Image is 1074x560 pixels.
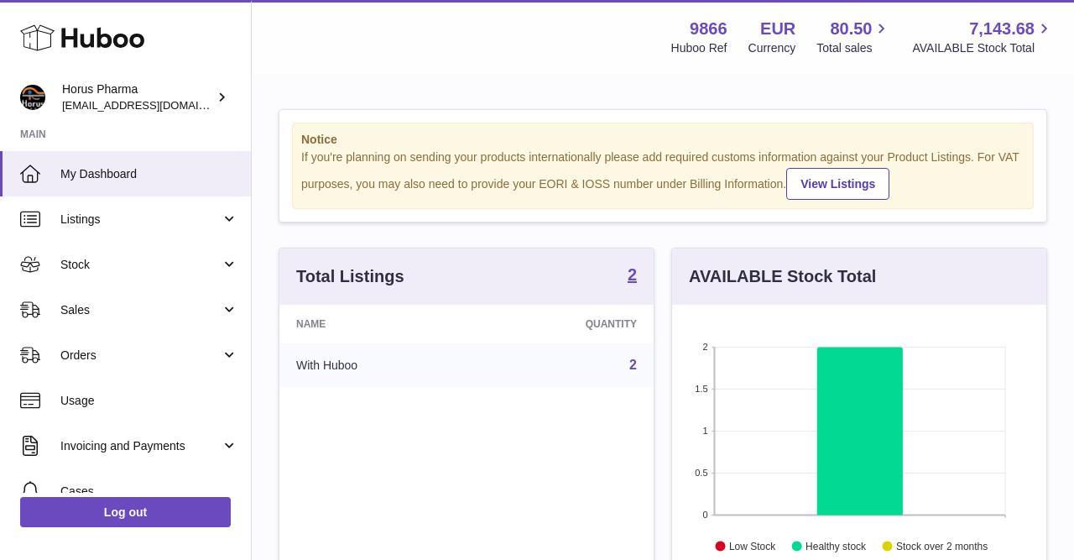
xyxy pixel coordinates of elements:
strong: EUR [760,18,795,40]
span: Stock [60,257,221,273]
text: 1 [702,426,707,436]
th: Quantity [477,305,654,343]
text: Stock over 2 months [896,540,988,552]
span: 80.50 [830,18,872,40]
span: Total sales [816,40,891,56]
a: 2 [628,266,637,286]
span: AVAILABLE Stock Total [912,40,1054,56]
th: Name [279,305,477,343]
h3: Total Listings [296,265,404,288]
div: If you're planning on sending your products internationally please add required customs informati... [301,149,1024,200]
span: My Dashboard [60,166,238,182]
a: View Listings [786,168,889,200]
span: Invoicing and Payments [60,438,221,454]
span: 7,143.68 [969,18,1035,40]
span: Cases [60,484,238,500]
text: 0.5 [695,468,707,478]
text: 1.5 [695,384,707,394]
img: info@horus-pharma.nl [20,85,45,110]
a: 80.50 Total sales [816,18,891,56]
div: Currency [748,40,796,56]
a: 7,143.68 AVAILABLE Stock Total [912,18,1054,56]
strong: Notice [301,132,1024,148]
span: [EMAIL_ADDRESS][DOMAIN_NAME] [62,98,247,112]
span: Orders [60,348,221,364]
text: 2 [702,342,707,352]
a: 2 [629,358,637,372]
text: 0 [702,510,707,520]
div: Huboo Ref [671,40,727,56]
text: Healthy stock [805,540,867,552]
span: Sales [60,302,221,318]
strong: 2 [628,266,637,283]
strong: 9866 [690,18,727,40]
div: Horus Pharma [62,81,213,113]
td: With Huboo [279,343,477,387]
span: Usage [60,393,238,409]
h3: AVAILABLE Stock Total [689,265,876,288]
span: Listings [60,212,221,228]
text: Low Stock [729,540,776,552]
a: Log out [20,497,231,527]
